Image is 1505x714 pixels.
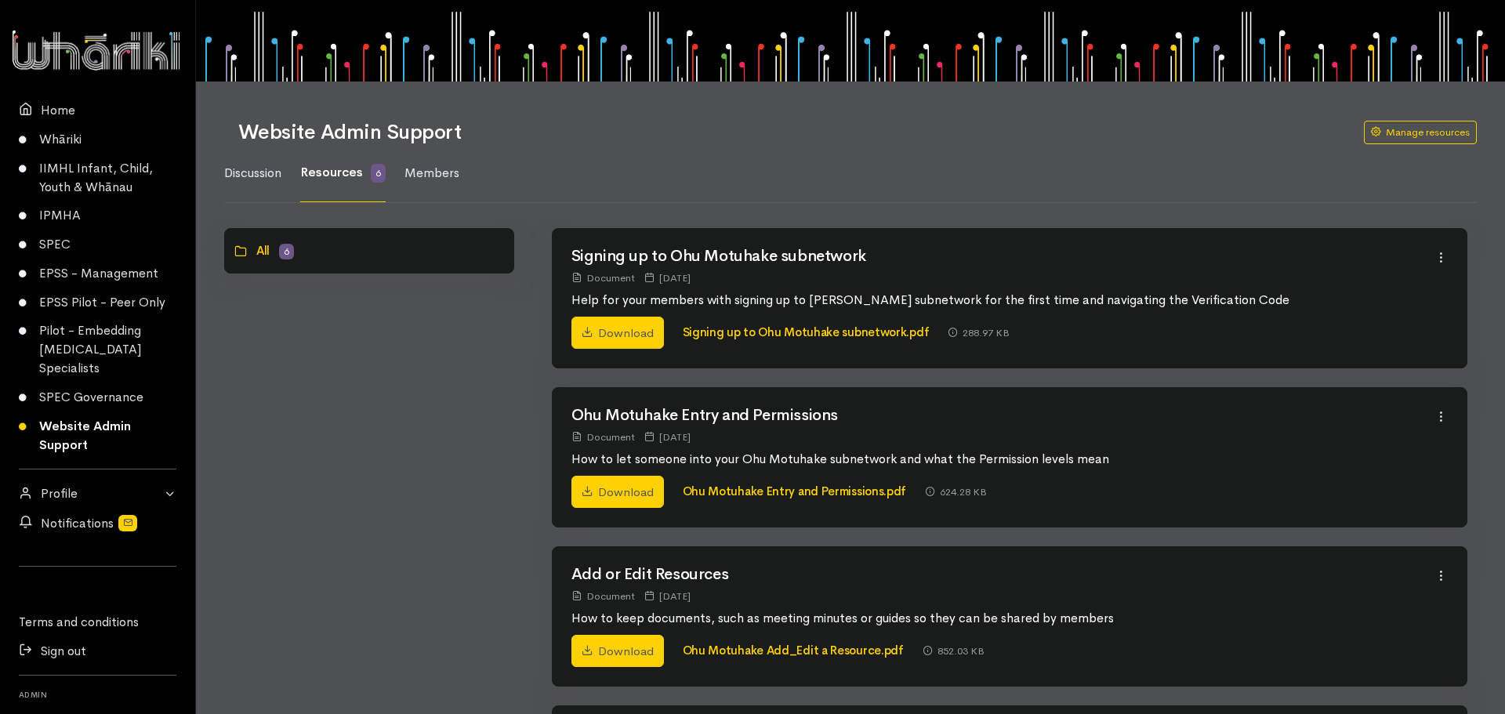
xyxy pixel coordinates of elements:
[571,450,1435,469] p: How to let someone into your Ohu Motuhake subnetwork and what the Permission levels mean
[571,248,1435,265] h2: Signing up to Ohu Motuhake subnetwork
[571,566,1435,583] h2: Add or Edit Resources
[925,484,987,500] div: 624.28 KB
[571,270,635,286] div: Document
[19,576,176,607] div: Follow us on LinkedIn
[1364,121,1477,144] a: Manage resources
[404,145,459,202] a: Members
[97,588,98,589] iframe: LinkedIn Embedded Content
[300,144,386,202] a: Resources 6
[224,145,281,202] a: Discussion
[371,164,386,183] span: 6
[300,164,363,180] span: Resources
[948,324,1010,341] div: 288.97 KB
[224,165,281,181] span: Discussion
[571,588,635,604] div: Document
[644,429,691,445] div: [DATE]
[571,407,1435,424] h2: Ohu Motuhake Entry and Permissions
[571,291,1435,310] p: Help for your members with signing up to [PERSON_NAME] subnetwork for the first time and navigati...
[683,324,930,339] a: Signing up to Ohu Motuhake subnetwork.pdf
[19,685,176,704] h6: Admin
[571,609,1435,628] p: How to keep documents, such as meeting minutes or guides so they can be shared by members
[404,165,459,181] span: Members
[683,643,904,658] a: Ohu Motuhake Add_Edit a Resource.pdf
[923,643,985,659] div: 852.03 KB
[683,484,907,498] a: Ohu Motuhake Entry and Permissions.pdf
[571,429,635,445] div: Document
[571,635,664,668] a: Download
[571,476,664,509] a: Download
[238,121,1345,144] h1: Website Admin Support
[644,270,691,286] div: [DATE]
[644,588,691,604] div: [DATE]
[571,317,664,350] a: Download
